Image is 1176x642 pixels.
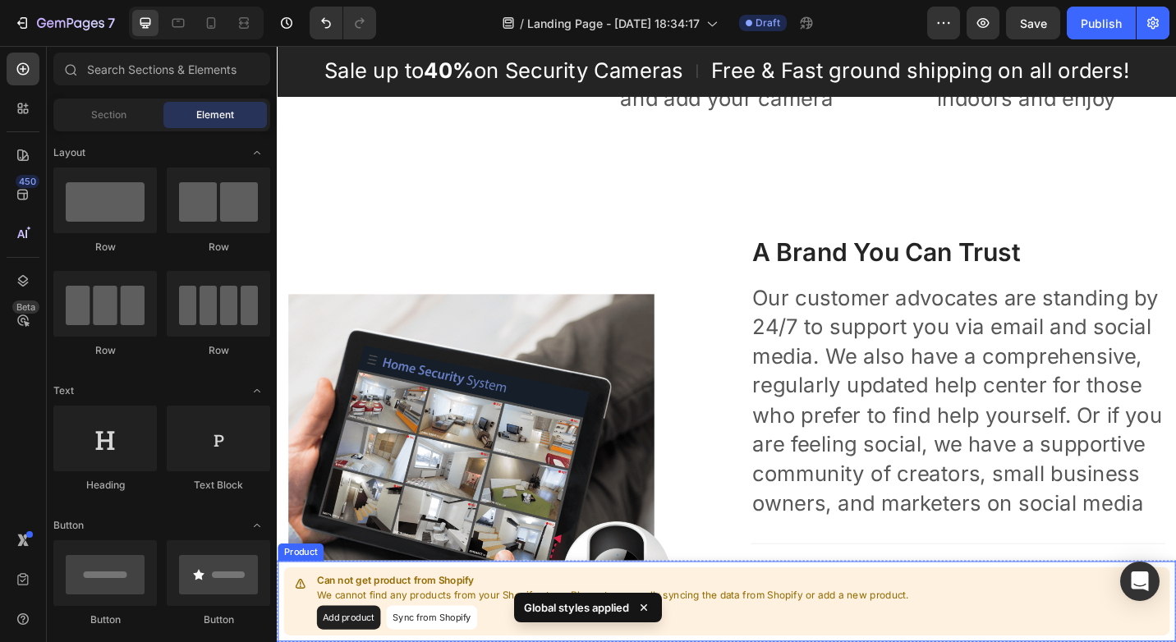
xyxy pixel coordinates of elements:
button: Add product [44,613,113,640]
div: Button [167,612,270,627]
div: Heading [53,478,157,493]
span: / [520,15,524,32]
span: Draft [756,16,780,30]
div: Open Intercom Messenger [1120,562,1160,601]
span: Button [53,518,84,533]
span: Text [53,383,74,398]
div: Beta [12,300,39,314]
span: Toggle open [244,378,270,404]
button: Sync from Shopify [120,613,219,640]
p: Global styles applied [524,599,629,616]
p: Sale up to on Security Cameras [52,11,445,44]
div: Publish [1081,15,1122,32]
div: Undo/Redo [310,7,376,39]
div: 450 [16,175,39,188]
p: Our customer advocates are standing by 24/7 to support you via email and social media. We also ha... [521,260,972,518]
div: Product [4,548,48,562]
iframe: Design area [277,46,1176,642]
span: Toggle open [244,140,270,166]
span: Layout [53,145,85,160]
div: Row [53,240,157,255]
p: 7 [108,13,115,33]
input: Search Sections & Elements [53,53,270,85]
p: We cannot find any products from your Shopify store. Please try manually syncing the data from Sh... [44,594,692,611]
div: Row [167,343,270,358]
span: Section [91,108,126,122]
button: 7 [7,7,122,39]
button: Publish [1067,7,1136,39]
div: Row [167,240,270,255]
span: Toggle open [244,512,270,539]
span: Element [196,108,234,122]
div: Row [53,343,157,358]
span: Landing Page - [DATE] 18:34:17 [527,15,700,32]
p: A Brand You Can Trust [521,209,972,244]
div: Button [53,612,157,627]
div: Text Block [167,478,270,493]
button: Save [1006,7,1060,39]
strong: 40% [161,13,215,41]
span: Save [1020,16,1047,30]
p: Free & Fast ground shipping on all orders! [475,11,934,44]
